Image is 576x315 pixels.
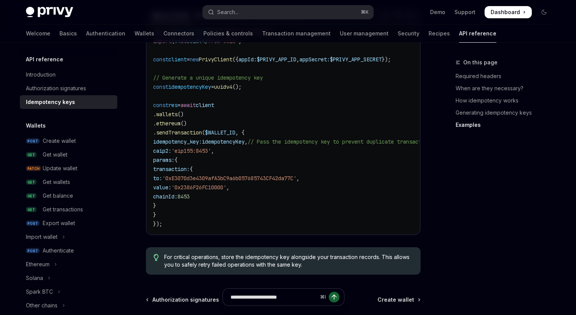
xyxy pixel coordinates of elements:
div: Search... [217,8,238,17]
span: idempotencyKey [168,83,211,90]
a: Demo [430,8,445,16]
span: , [211,147,214,154]
span: value: [153,184,171,191]
a: Transaction management [262,24,331,43]
span: GET [26,152,37,158]
span: chainId: [153,193,178,200]
span: const [153,56,168,63]
span: For critical operations, store the idempotency key alongside your transaction records. This allow... [164,253,413,269]
button: Send message [329,292,339,302]
svg: Tip [154,254,159,261]
span: wallets [156,111,178,118]
a: POSTAuthenticate [20,244,117,257]
a: Idempotency keys [20,95,117,109]
span: client [196,102,214,109]
button: Toggle dark mode [538,6,550,18]
span: , { [235,129,245,136]
span: idempotency_key: [153,138,202,145]
span: appId: [238,56,257,63]
div: Ethereum [26,260,50,269]
span: transaction: [153,166,190,173]
span: }); [153,221,162,227]
span: uuidv4 [214,83,232,90]
a: POSTCreate wallet [20,134,117,148]
span: Dashboard [491,8,520,16]
a: Policies & controls [203,24,253,43]
span: 8453 [178,193,190,200]
span: { [190,166,193,173]
span: // Generate a unique idempotency key [153,74,263,81]
div: Export wallet [43,219,75,228]
span: caip2: [153,147,171,154]
button: Toggle Spark BTC section [20,285,117,299]
a: POSTExport wallet [20,216,117,230]
span: appSecret: [299,56,330,63]
span: }); [382,56,391,63]
span: PATCH [26,166,41,171]
span: const [153,102,168,109]
span: params: [153,157,174,163]
div: Get wallets [43,177,70,187]
span: '0xE3070d3e4309afA3bC9a6b057685743CF42da77C' [162,175,296,182]
img: dark logo [26,7,73,18]
span: GET [26,179,37,185]
a: Recipes [429,24,450,43]
span: PrivyClient [199,56,232,63]
a: How idempotency works [456,94,556,107]
span: = [211,83,214,90]
a: Generating idempotency keys [456,107,556,119]
div: Update wallet [43,164,77,173]
span: $WALLET_ID [205,129,235,136]
div: Idempotency keys [26,98,75,107]
span: POST [26,221,40,226]
a: Support [454,8,475,16]
a: GETGet wallets [20,175,117,189]
span: '0x2386F26FC10000' [171,184,226,191]
span: . [153,120,156,127]
span: sendTransaction [156,129,202,136]
h5: API reference [26,55,63,64]
a: GETGet balance [20,189,117,203]
a: When are they necessary? [456,82,556,94]
input: Ask a question... [230,289,317,305]
button: Toggle Solana section [20,271,117,285]
a: User management [340,24,389,43]
a: API reference [459,24,496,43]
span: On this page [463,58,498,67]
span: ⌘ K [361,9,369,15]
a: Wallets [134,24,154,43]
div: Authorization signatures [26,84,86,93]
span: , [245,138,248,145]
div: Get transactions [43,205,83,214]
span: idempotencyKey [202,138,245,145]
div: Create wallet [43,136,76,146]
a: Introduction [20,68,117,82]
a: GETGet transactions [20,203,117,216]
div: Spark BTC [26,287,53,296]
a: Authentication [86,24,125,43]
span: . [153,129,156,136]
span: res [168,102,178,109]
span: ( [202,129,205,136]
a: Examples [456,119,556,131]
span: , [296,175,299,182]
div: Get wallet [43,150,67,159]
span: ethereum [156,120,181,127]
button: Toggle Import wallet section [20,230,117,244]
h5: Wallets [26,121,46,130]
div: Solana [26,273,43,283]
span: POST [26,138,40,144]
a: Required headers [456,70,556,82]
div: Authenticate [43,246,74,255]
a: Basics [59,24,77,43]
span: (); [232,83,242,90]
div: Other chains [26,301,58,310]
span: , [226,184,229,191]
span: GET [26,193,37,199]
div: Import wallet [26,232,58,241]
div: Get balance [43,191,73,200]
a: PATCHUpdate wallet [20,161,117,175]
span: = [187,56,190,63]
span: GET [26,207,37,213]
span: () [178,111,184,118]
